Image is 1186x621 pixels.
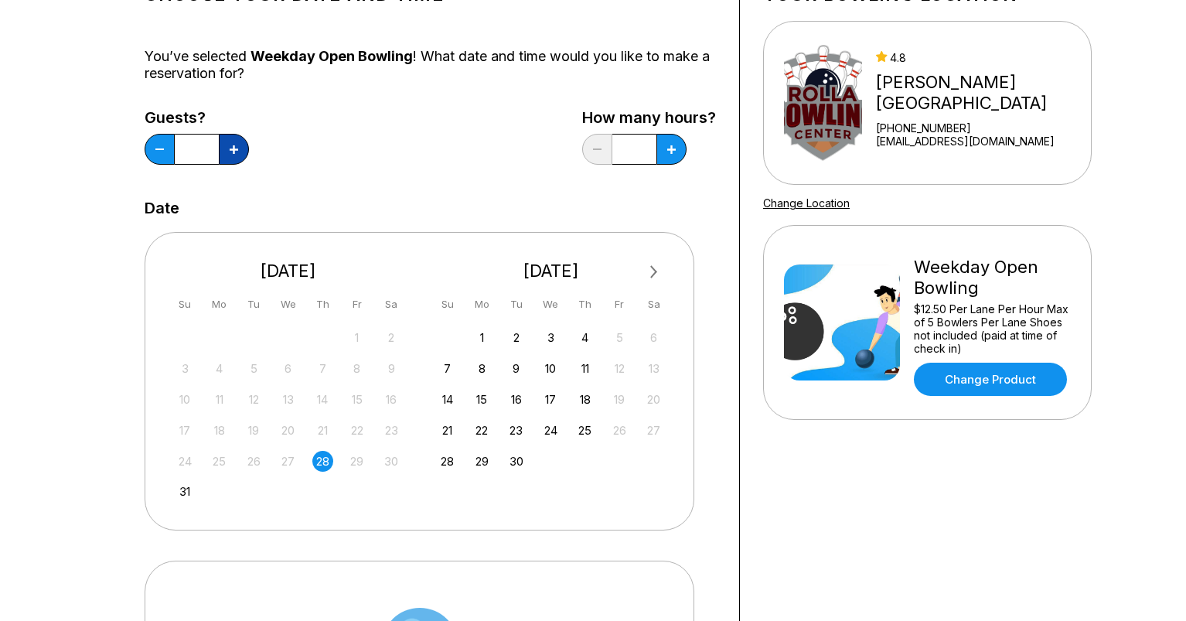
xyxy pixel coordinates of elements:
div: Choose Thursday, September 18th, 2025 [574,389,595,410]
label: How many hours? [582,109,716,126]
a: [EMAIL_ADDRESS][DOMAIN_NAME] [876,135,1085,148]
div: Not available Saturday, September 27th, 2025 [643,420,664,441]
div: 4.8 [876,51,1085,64]
div: Not available Monday, August 25th, 2025 [209,451,230,472]
div: Th [574,294,595,315]
div: Choose Sunday, September 14th, 2025 [437,389,458,410]
div: Choose Thursday, September 11th, 2025 [574,358,595,379]
div: Not available Thursday, August 7th, 2025 [312,358,333,379]
div: Choose Tuesday, September 16th, 2025 [506,389,527,410]
div: Not available Monday, August 11th, 2025 [209,389,230,410]
img: Rolla Bowling Center [784,45,862,161]
div: Not available Tuesday, August 19th, 2025 [244,420,264,441]
div: month 2025-09 [435,326,667,472]
div: Choose Tuesday, September 23rd, 2025 [506,420,527,441]
div: Not available Saturday, August 23rd, 2025 [381,420,402,441]
div: Not available Monday, August 4th, 2025 [209,358,230,379]
div: Fr [609,294,630,315]
a: Change Product [914,363,1067,396]
div: Weekday Open Bowling [914,257,1071,299]
div: Not available Friday, August 8th, 2025 [346,358,367,379]
div: Choose Monday, September 29th, 2025 [472,451,492,472]
div: Not available Thursday, August 14th, 2025 [312,389,333,410]
div: Not available Saturday, September 13th, 2025 [643,358,664,379]
div: Not available Saturday, September 6th, 2025 [643,327,664,348]
div: Choose Monday, September 8th, 2025 [472,358,492,379]
div: Not available Sunday, August 17th, 2025 [175,420,196,441]
div: [PERSON_NAME][GEOGRAPHIC_DATA] [876,72,1085,114]
div: Choose Wednesday, September 3rd, 2025 [540,327,561,348]
div: Not available Wednesday, August 20th, 2025 [278,420,298,441]
div: Fr [346,294,367,315]
div: Choose Sunday, September 21st, 2025 [437,420,458,441]
div: Choose Thursday, September 4th, 2025 [574,327,595,348]
div: Choose Sunday, September 28th, 2025 [437,451,458,472]
div: We [540,294,561,315]
div: Not available Sunday, August 24th, 2025 [175,451,196,472]
div: Not available Sunday, August 10th, 2025 [175,389,196,410]
div: Sa [643,294,664,315]
div: Not available Friday, September 12th, 2025 [609,358,630,379]
div: We [278,294,298,315]
div: Choose Tuesday, September 2nd, 2025 [506,327,527,348]
span: Weekday Open Bowling [250,48,413,64]
div: Not available Saturday, August 9th, 2025 [381,358,402,379]
div: [PHONE_NUMBER] [876,121,1085,135]
div: Not available Monday, August 18th, 2025 [209,420,230,441]
div: Not available Saturday, September 20th, 2025 [643,389,664,410]
div: Not available Wednesday, August 27th, 2025 [278,451,298,472]
div: Not available Tuesday, August 26th, 2025 [244,451,264,472]
div: Choose Wednesday, September 17th, 2025 [540,389,561,410]
div: Sa [381,294,402,315]
label: Date [145,200,179,217]
div: Not available Friday, September 26th, 2025 [609,420,630,441]
img: Weekday Open Bowling [784,264,900,380]
div: Choose Tuesday, September 30th, 2025 [506,451,527,472]
div: Mo [209,294,230,315]
div: [DATE] [431,261,671,281]
div: Su [175,294,196,315]
div: Choose Monday, September 1st, 2025 [472,327,492,348]
div: month 2025-08 [172,326,404,503]
div: Not available Wednesday, August 13th, 2025 [278,389,298,410]
div: Choose Sunday, September 7th, 2025 [437,358,458,379]
div: Mo [472,294,492,315]
div: Not available Sunday, August 3rd, 2025 [175,358,196,379]
div: Not available Saturday, August 2nd, 2025 [381,327,402,348]
div: Choose Monday, September 15th, 2025 [472,389,492,410]
div: Not available Thursday, August 21st, 2025 [312,420,333,441]
div: [DATE] [169,261,408,281]
a: Change Location [763,196,850,210]
div: Th [312,294,333,315]
div: Not available Saturday, August 30th, 2025 [381,451,402,472]
label: Guests? [145,109,249,126]
div: Not available Tuesday, August 5th, 2025 [244,358,264,379]
div: $12.50 Per Lane Per Hour Max of 5 Bowlers Per Lane Shoes not included (paid at time of check in) [914,302,1071,355]
div: Choose Thursday, September 25th, 2025 [574,420,595,441]
div: Not available Friday, September 5th, 2025 [609,327,630,348]
div: Not available Wednesday, August 6th, 2025 [278,358,298,379]
div: Not available Friday, August 29th, 2025 [346,451,367,472]
div: Not available Saturday, August 16th, 2025 [381,389,402,410]
div: Not available Friday, August 15th, 2025 [346,389,367,410]
div: Not available Friday, September 19th, 2025 [609,389,630,410]
div: Choose Thursday, August 28th, 2025 [312,451,333,472]
div: Choose Monday, September 22nd, 2025 [472,420,492,441]
div: Tu [244,294,264,315]
div: Choose Sunday, August 31st, 2025 [175,481,196,502]
div: Not available Tuesday, August 12th, 2025 [244,389,264,410]
div: Choose Wednesday, September 10th, 2025 [540,358,561,379]
div: Choose Wednesday, September 24th, 2025 [540,420,561,441]
div: Choose Tuesday, September 9th, 2025 [506,358,527,379]
button: Next Month [642,260,666,285]
div: Su [437,294,458,315]
div: You’ve selected ! What date and time would you like to make a reservation for? [145,48,716,82]
div: Not available Friday, August 1st, 2025 [346,327,367,348]
div: Not available Friday, August 22nd, 2025 [346,420,367,441]
div: Tu [506,294,527,315]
